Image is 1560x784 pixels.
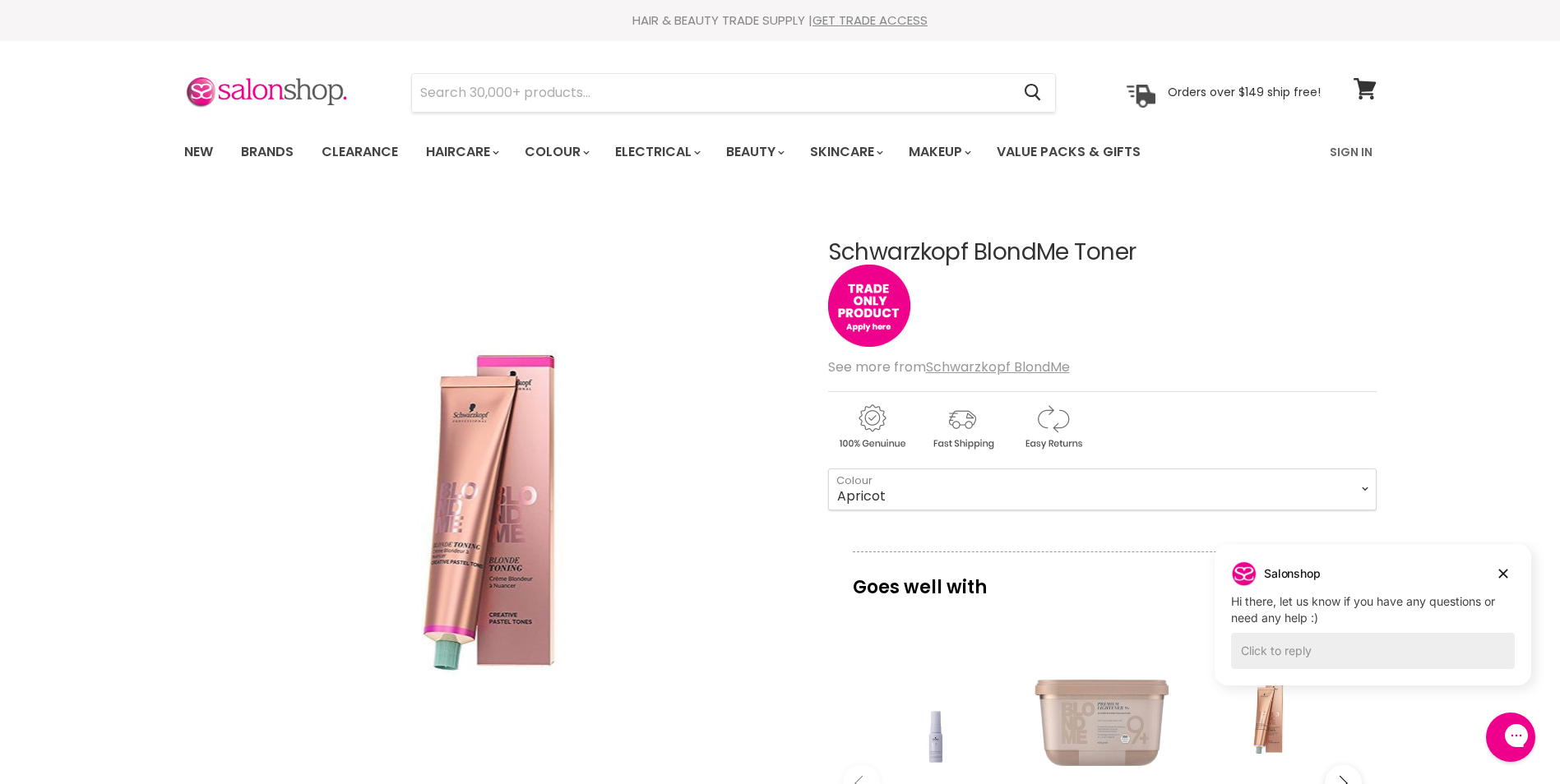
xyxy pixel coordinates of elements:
[798,135,893,169] a: Skincare
[896,135,981,169] a: Makeup
[853,551,1352,606] p: Goes well with
[828,402,915,452] img: genuine.gif
[828,357,1070,376] span: See more from
[714,135,794,169] a: Beauty
[603,135,711,169] a: Electrical
[926,357,1070,376] a: Schwarzkopf BlondMe
[1320,135,1382,169] a: Sign In
[164,12,1397,29] div: HAIR & BEAUTY TRADE SUPPLY |
[172,128,1237,176] ul: Main menu
[1011,74,1055,112] button: Search
[309,135,410,169] a: Clearance
[828,265,910,347] img: tradeonly_small.jpg
[229,135,306,169] a: Brands
[164,128,1397,176] nav: Main
[919,402,1006,452] img: shipping.gif
[1009,402,1096,452] img: returns.gif
[411,73,1056,113] form: Product
[512,135,599,169] a: Colour
[172,135,225,169] a: New
[812,12,928,29] a: GET TRADE ACCESS
[412,74,1011,112] input: Search
[828,240,1377,265] h1: Schwarzkopf BlondMe Toner
[1478,707,1544,768] iframe: Gorgias live chat messenger
[1202,542,1544,710] iframe: Gorgias live chat campaigns
[1168,85,1321,99] p: Orders over $149 ship free!
[414,135,509,169] a: Haircare
[984,135,1153,169] a: Value Packs & Gifts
